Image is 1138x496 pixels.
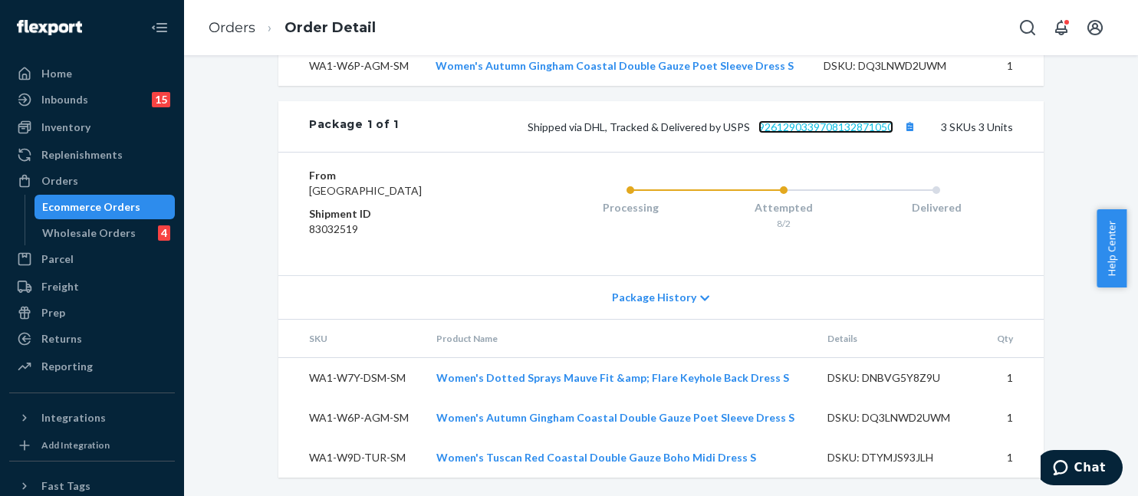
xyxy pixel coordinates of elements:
[860,200,1013,215] div: Delivered
[612,290,696,305] span: Package History
[41,305,65,320] div: Prep
[35,221,176,245] a: Wholesale Orders4
[707,217,860,230] div: 8/2
[1080,12,1110,43] button: Open account menu
[41,331,82,347] div: Returns
[900,117,919,136] button: Copy tracking number
[41,251,74,267] div: Parcel
[144,12,175,43] button: Close Navigation
[983,358,1044,399] td: 1
[436,59,794,72] a: Women's Autumn Gingham Coastal Double Gauze Poet Sleeve Dress S
[9,143,175,167] a: Replenishments
[9,327,175,351] a: Returns
[436,371,789,384] a: Women's Dotted Sprays Mauve Fit &amp; Flare Keyhole Back Dress S
[41,120,90,135] div: Inventory
[158,225,170,241] div: 4
[707,200,860,215] div: Attempted
[554,200,707,215] div: Processing
[436,451,756,464] a: Women's Tuscan Red Coastal Double Gauze Boho Midi Dress S
[41,410,106,425] div: Integrations
[41,478,90,494] div: Fast Tags
[278,46,423,86] td: WA1-W6P-AGM-SM
[9,169,175,193] a: Orders
[196,5,388,51] ol: breadcrumbs
[983,320,1044,358] th: Qty
[528,120,919,133] span: Shipped via DHL, Tracked & Delivered by USPS
[9,406,175,430] button: Integrations
[983,438,1044,478] td: 1
[284,19,376,36] a: Order Detail
[9,354,175,379] a: Reporting
[9,61,175,86] a: Home
[9,436,175,455] a: Add Integration
[41,173,78,189] div: Orders
[209,19,255,36] a: Orders
[41,147,123,163] div: Replenishments
[152,92,170,107] div: 15
[41,92,88,107] div: Inbounds
[827,410,972,425] div: DSKU: DQ3LNWD2UWM
[278,320,424,358] th: SKU
[42,225,136,241] div: Wholesale Orders
[41,66,72,81] div: Home
[41,439,110,452] div: Add Integration
[309,117,399,136] div: Package 1 of 1
[309,184,422,197] span: [GEOGRAPHIC_DATA]
[1012,12,1043,43] button: Open Search Box
[824,58,968,74] div: DSKU: DQ3LNWD2UWM
[9,247,175,271] a: Parcel
[35,195,176,219] a: Ecommerce Orders
[9,87,175,112] a: Inbounds15
[424,320,815,358] th: Product Name
[827,370,972,386] div: DSKU: DNBVG5Y8Z9U
[436,411,794,424] a: Women's Autumn Gingham Coastal Double Gauze Poet Sleeve Dress S
[815,320,984,358] th: Details
[309,222,492,237] dd: 83032519
[9,115,175,140] a: Inventory
[17,20,82,35] img: Flexport logo
[758,120,893,133] a: 9261290339708132871050
[278,438,424,478] td: WA1-W9D-TUR-SM
[1041,450,1123,488] iframe: Opens a widget where you can chat to one of our agents
[42,199,140,215] div: Ecommerce Orders
[980,46,1044,86] td: 1
[309,168,492,183] dt: From
[9,274,175,299] a: Freight
[983,398,1044,438] td: 1
[278,358,424,399] td: WA1-W7Y-DSM-SM
[41,359,93,374] div: Reporting
[309,206,492,222] dt: Shipment ID
[1097,209,1126,287] button: Help Center
[278,398,424,438] td: WA1-W6P-AGM-SM
[9,301,175,325] a: Prep
[827,450,972,465] div: DSKU: DTYMJS93JLH
[399,117,1013,136] div: 3 SKUs 3 Units
[41,279,79,294] div: Freight
[1046,12,1077,43] button: Open notifications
